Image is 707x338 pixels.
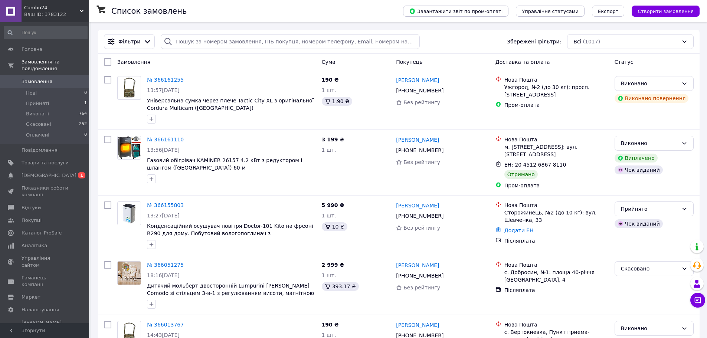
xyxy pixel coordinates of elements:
button: Управління статусами [516,6,585,17]
span: [DEMOGRAPHIC_DATA] [22,172,76,179]
a: Універсальна сумка через плече Tactic City XL з оригінальної Cordura Multicam ([GEOGRAPHIC_DATA]) [147,98,314,111]
span: 14:43[DATE] [147,332,180,338]
span: Замовлення [22,78,52,85]
div: Отримано [504,170,538,179]
span: 13:56[DATE] [147,147,180,153]
span: Без рейтингу [403,99,440,105]
span: Фільтри [118,38,140,45]
span: Завантажити звіт по пром-оплаті [409,8,503,14]
span: Замовлення та повідомлення [22,59,89,72]
div: Прийнято [621,205,678,213]
img: Фото товару [118,136,141,159]
span: 13:27[DATE] [147,213,180,219]
a: [PERSON_NAME] [396,76,439,84]
div: Нова Пошта [504,136,609,143]
button: Експорт [592,6,625,17]
a: [PERSON_NAME] [396,136,439,144]
a: Газовий обігрівач KAMINER 26157 4.2 кВт з редуктором і шлангом ([GEOGRAPHIC_DATA]) 60 м [147,157,302,171]
a: № 366013767 [147,322,184,328]
div: Ужгород, №2 (до 30 кг): просп. [STREET_ADDRESS] [504,83,609,98]
span: Скасовані [26,121,51,128]
span: 1 шт. [322,272,336,278]
span: Доставка та оплата [495,59,550,65]
div: Сторожинець, №2 (до 10 кг): вул. Шевченка, 33 [504,209,609,224]
a: [PERSON_NAME] [396,202,439,209]
span: 5 990 ₴ [322,202,344,208]
div: м. [STREET_ADDRESS]: вул. [STREET_ADDRESS] [504,143,609,158]
div: [PHONE_NUMBER] [395,270,445,281]
span: 190 ₴ [322,77,339,83]
span: 13:57[DATE] [147,87,180,93]
div: Нова Пошта [504,261,609,269]
span: Всі [573,38,581,45]
div: 1.90 ₴ [322,97,352,106]
div: Виконано [621,139,678,147]
div: Післяплата [504,286,609,294]
span: Без рейтингу [403,285,440,291]
div: Чек виданий [615,219,663,228]
div: [PHONE_NUMBER] [395,85,445,96]
a: Додати ЕН [504,227,534,233]
button: Створити замовлення [632,6,700,17]
span: 190 ₴ [322,322,339,328]
span: Дитячий мольберт двосторонній Lumpurini [PERSON_NAME] Comodo зі стільцем 3-в-1 з регулюванням вис... [147,283,314,296]
div: 10 ₴ [322,222,347,231]
span: Аналітика [22,242,47,249]
div: [PHONE_NUMBER] [395,145,445,155]
div: Ваш ID: 3783122 [24,11,89,18]
a: [PERSON_NAME] [396,321,439,329]
span: Головна [22,46,42,53]
span: 1 шт. [322,332,336,338]
span: Створити замовлення [638,9,694,14]
button: Завантажити звіт по пром-оплаті [403,6,508,17]
div: с. Добросин, №1: площа 40-річчя [GEOGRAPHIC_DATA], 4 [504,269,609,283]
span: Прийняті [26,100,49,107]
div: Нова Пошта [504,321,609,328]
a: Фото товару [117,136,141,160]
span: Товари та послуги [22,160,69,166]
span: 252 [79,121,87,128]
a: № 366161110 [147,137,184,142]
span: 3 199 ₴ [322,137,344,142]
div: Післяплата [504,237,609,245]
div: Нова Пошта [504,201,609,209]
img: Фото товару [118,202,141,225]
div: Чек виданий [615,165,663,174]
a: № 366161255 [147,77,184,83]
span: Оплачені [26,132,49,138]
a: Створити замовлення [624,8,700,14]
div: [PHONE_NUMBER] [395,211,445,221]
span: 764 [79,111,87,117]
span: (1017) [583,39,600,45]
span: Cума [322,59,336,65]
a: Фото товару [117,201,141,225]
span: 2 999 ₴ [322,262,344,268]
span: Збережені фільтри: [507,38,561,45]
div: 393.17 ₴ [322,282,359,291]
a: № 366155803 [147,202,184,208]
span: Статус [615,59,634,65]
span: 1 шт. [322,147,336,153]
a: Конденсаційний осушувач повітря Doctor-101 Kito на фреоні R290 для дому. Побутовий вологопоглинач з [147,223,313,236]
span: Виконані [26,111,49,117]
a: № 366051275 [147,262,184,268]
a: Фото товару [117,76,141,100]
h1: Список замовлень [111,7,187,16]
span: 1 [78,172,85,178]
div: Виплачено [615,154,658,163]
div: Пром-оплата [504,182,609,189]
span: Combo24 [24,4,80,11]
span: 18:16[DATE] [147,272,180,278]
span: Замовлення [117,59,150,65]
div: Виконано повернення [615,94,689,103]
span: Налаштування [22,306,59,313]
img: Фото товару [123,76,135,99]
span: Управління статусами [522,9,579,14]
span: 1 [84,100,87,107]
a: [PERSON_NAME] [396,262,439,269]
span: Маркет [22,294,40,301]
span: 1 шт. [322,213,336,219]
span: Без рейтингу [403,159,440,165]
